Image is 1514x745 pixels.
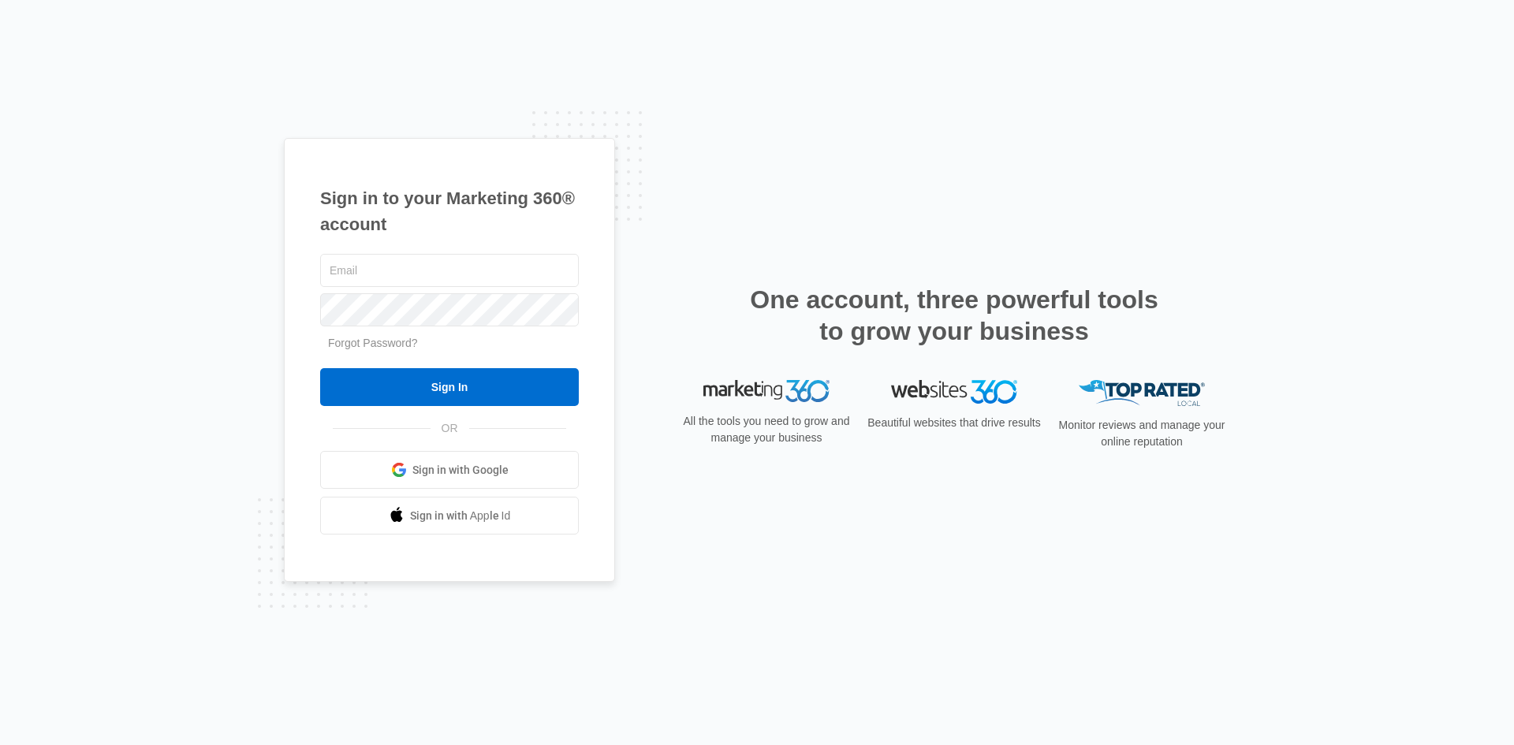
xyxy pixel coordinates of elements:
[1079,380,1205,406] img: Top Rated Local
[678,413,855,446] p: All the tools you need to grow and manage your business
[320,497,579,535] a: Sign in with Apple Id
[328,337,418,349] a: Forgot Password?
[320,185,579,237] h1: Sign in to your Marketing 360® account
[431,420,469,437] span: OR
[320,254,579,287] input: Email
[320,368,579,406] input: Sign In
[891,380,1017,403] img: Websites 360
[410,508,511,524] span: Sign in with Apple Id
[866,415,1042,431] p: Beautiful websites that drive results
[412,462,509,479] span: Sign in with Google
[703,380,830,402] img: Marketing 360
[1053,417,1230,450] p: Monitor reviews and manage your online reputation
[320,451,579,489] a: Sign in with Google
[745,284,1163,347] h2: One account, three powerful tools to grow your business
